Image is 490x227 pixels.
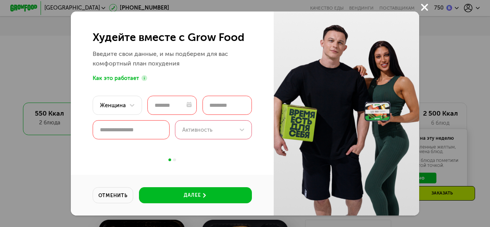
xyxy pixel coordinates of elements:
div: Введите свои данные, и мы подберем для вас комфортный план похудения [93,49,252,69]
div: Как это работает [93,74,148,82]
h3: Худейте вместе с Grow Food [93,31,252,44]
div: Активность [182,126,235,134]
button: далее [139,187,252,204]
div: Женщина [100,101,136,109]
div: отменить [98,192,128,199]
button: отменить [93,187,134,204]
div: далее [184,192,201,199]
